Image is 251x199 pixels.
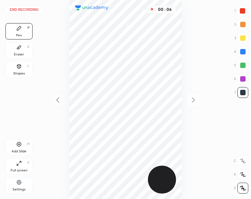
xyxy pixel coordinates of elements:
[234,87,248,98] div: 7
[13,188,25,191] div: Settings
[234,46,248,57] div: 4
[27,64,30,68] div: L
[234,5,248,16] div: 1
[13,72,25,75] div: Shapes
[27,26,30,30] div: P
[27,45,30,49] div: E
[234,155,248,166] div: C
[27,142,30,146] div: H
[234,183,248,194] div: Z
[234,19,248,30] div: 2
[75,5,109,11] img: logo.38c385cc.svg
[234,33,248,44] div: 3
[157,7,173,12] div: 00 : 06
[5,5,43,14] button: End recording
[14,53,24,56] div: Eraser
[27,161,30,165] div: F
[234,73,248,84] div: 6
[234,169,248,180] div: X
[16,34,22,37] div: Pen
[11,169,27,172] div: Full screen
[12,150,26,153] div: Add Slide
[234,60,248,71] div: 5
